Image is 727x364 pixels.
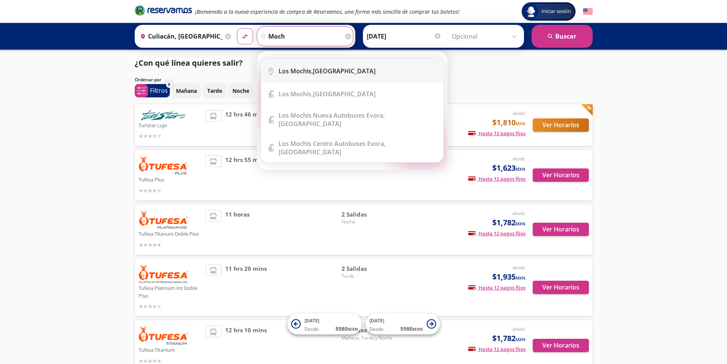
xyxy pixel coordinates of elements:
[279,67,376,75] div: [GEOGRAPHIC_DATA]
[172,83,201,98] button: Mañana
[348,326,358,332] small: MXN
[305,326,319,333] span: Desde:
[139,110,188,120] img: Turistar Lujo
[139,283,202,299] p: Tufesa Platinum Int Doble Piso
[137,27,223,46] input: Buscar Origen
[139,264,188,283] img: Tufesa Platinum Int Doble Piso
[305,317,319,324] span: [DATE]
[225,155,267,195] span: 12 hrs 55 mins
[135,5,192,18] a: Brand Logo
[492,217,526,228] span: $1,782
[516,121,526,126] small: MXN
[492,117,526,128] span: $1,810
[225,210,250,249] span: 11 horas
[139,120,202,129] p: Turistar Lujo
[279,139,385,148] b: Los Mochis Centro Autobuses Evora,
[468,230,526,237] span: Hasta 12 pagos fijos
[139,155,188,175] img: Tufesa Plus
[413,326,423,332] small: MXN
[139,345,202,354] p: Tufesa Titanium
[369,326,384,333] span: Desde:
[139,229,202,238] p: Tufesa Titanum Doble Piso
[513,210,526,217] em: desde:
[366,314,440,335] button: [DATE]Desde:$980MXN
[228,83,253,98] button: Noche
[532,25,593,48] button: Buscar
[342,335,395,341] span: Mañana, Tarde y Noche
[139,210,188,229] img: Tufesa Titanum Doble Piso
[533,281,589,294] button: Ver Horarios
[369,317,384,324] span: [DATE]
[533,118,589,132] button: Ver Horarios
[468,175,526,182] span: Hasta 12 pagos fijos
[279,111,437,128] div: [GEOGRAPHIC_DATA]
[400,325,423,333] span: $ 980
[335,325,358,333] span: $ 980
[513,326,526,332] em: desde:
[135,57,243,69] p: ¿Con qué línea quieres salir?
[139,326,188,345] img: Tufesa Titanium
[195,8,459,15] em: ¡Bienvenido a la nueva experiencia de compra de Reservamos, una forma más sencilla de comprar tus...
[468,346,526,353] span: Hasta 12 pagos fijos
[287,314,362,335] button: [DATE]Desde:$980MXN
[342,273,395,280] span: Tarde
[513,155,526,162] em: desde:
[279,139,437,156] div: [GEOGRAPHIC_DATA]
[468,284,526,291] span: Hasta 12 pagos fijos
[257,27,343,46] input: Buscar Destino
[468,130,526,137] span: Hasta 12 pagos fijos
[232,87,249,95] p: Noche
[516,275,526,281] small: MXN
[516,221,526,226] small: MXN
[533,168,589,182] button: Ver Horarios
[139,175,202,184] p: Tufesa Plus
[583,7,593,16] button: English
[492,162,526,174] span: $1,623
[279,111,385,120] b: Los Mochis Nueva Autobuses Evora,
[533,339,589,352] button: Ver Horarios
[225,264,267,311] span: 11 hrs 20 mins
[207,87,222,95] p: Tarde
[367,27,442,46] input: Elegir Fecha
[516,166,526,172] small: MXN
[168,81,170,88] span: 0
[225,110,267,140] span: 12 hrs 46 mins
[150,86,168,95] p: Filtros
[342,210,395,219] span: 2 Salidas
[513,110,526,116] em: desde:
[342,218,395,225] span: Noche
[533,223,589,236] button: Ver Horarios
[279,67,313,75] b: Los Mochis,
[513,264,526,271] em: desde:
[492,333,526,344] span: $1,782
[135,76,161,83] p: Ordenar por
[538,8,574,15] span: Iniciar sesión
[203,83,226,98] button: Tarde
[279,90,376,98] div: [GEOGRAPHIC_DATA]
[176,87,197,95] p: Mañana
[135,5,192,16] i: Brand Logo
[279,90,313,98] b: Los Mochis,
[452,27,520,46] input: Opcional
[516,336,526,342] small: MXN
[492,271,526,283] span: $1,935
[342,264,395,273] span: 2 Salidas
[135,84,170,97] button: 0Filtros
